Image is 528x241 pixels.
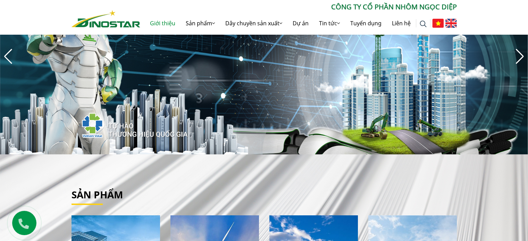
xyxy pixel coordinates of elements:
[3,49,13,64] div: Previous slide
[72,9,140,27] a: Nhôm Dinostar
[420,20,427,27] img: search
[61,100,189,147] img: thqg
[445,19,457,28] img: English
[220,12,287,34] a: Dây chuyền sản xuất
[432,19,444,28] img: Tiếng Việt
[515,49,525,64] div: Next slide
[181,12,220,34] a: Sản phẩm
[287,12,314,34] a: Dự án
[345,12,387,34] a: Tuyển dụng
[145,12,181,34] a: Giới thiệu
[314,12,345,34] a: Tin tức
[72,188,123,201] a: Sản phẩm
[72,10,140,27] img: Nhôm Dinostar
[140,2,457,12] p: CÔNG TY CỔ PHẦN NHÔM NGỌC DIỆP
[387,12,416,34] a: Liên hệ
